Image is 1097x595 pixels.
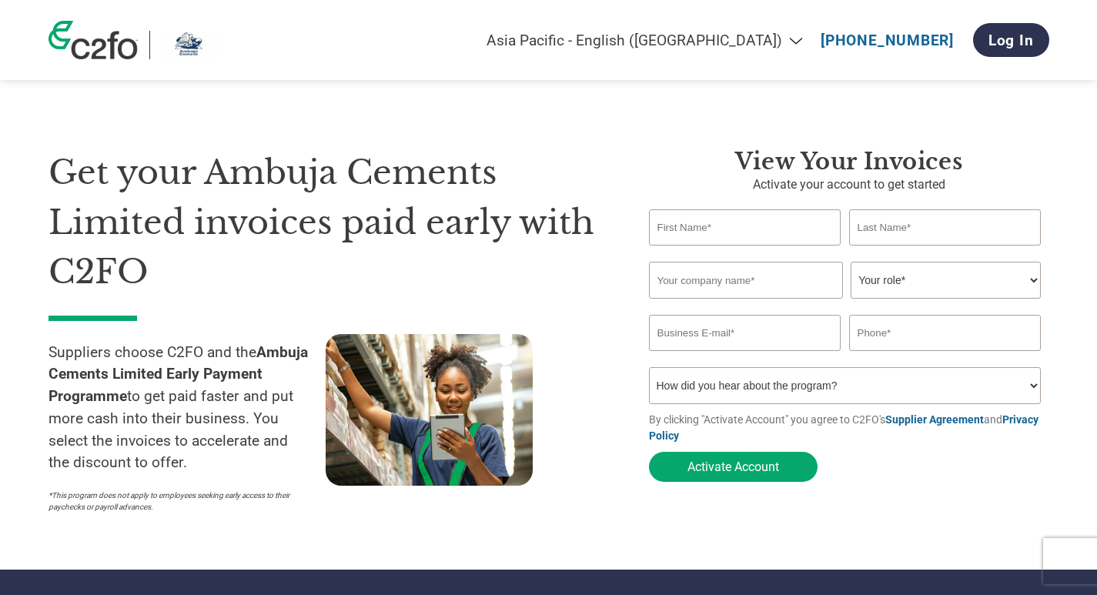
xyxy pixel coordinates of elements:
[649,353,841,361] div: Inavlid Email Address
[162,31,219,59] img: Ambuja Cements Limited
[649,412,1049,444] p: By clicking "Activate Account" you agree to C2FO's and
[326,334,533,486] img: supply chain worker
[849,209,1042,246] input: Last Name*
[851,262,1041,299] select: Title/Role
[649,247,841,256] div: Invalid first name or first name is too long
[48,342,326,475] p: Suppliers choose C2FO and the to get paid faster and put more cash into their business. You selec...
[649,209,841,246] input: First Name*
[849,353,1042,361] div: Inavlid Phone Number
[973,23,1049,57] a: Log In
[849,247,1042,256] div: Invalid last name or last name is too long
[48,343,308,406] strong: Ambuja Cements Limited Early Payment Programme
[649,413,1038,442] a: Privacy Policy
[649,148,1049,175] h3: View your invoices
[649,452,818,482] button: Activate Account
[48,21,138,59] img: c2fo logo
[48,490,310,513] p: *This program does not apply to employees seeking early access to their paychecks or payroll adva...
[885,413,984,426] a: Supplier Agreement
[649,262,843,299] input: Your company name*
[649,175,1049,194] p: Activate your account to get started
[48,148,603,297] h1: Get your Ambuja Cements Limited invoices paid early with C2FO
[821,32,954,49] a: [PHONE_NUMBER]
[849,315,1042,351] input: Phone*
[649,315,841,351] input: Invalid Email format
[649,300,1042,309] div: Invalid company name or company name is too long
